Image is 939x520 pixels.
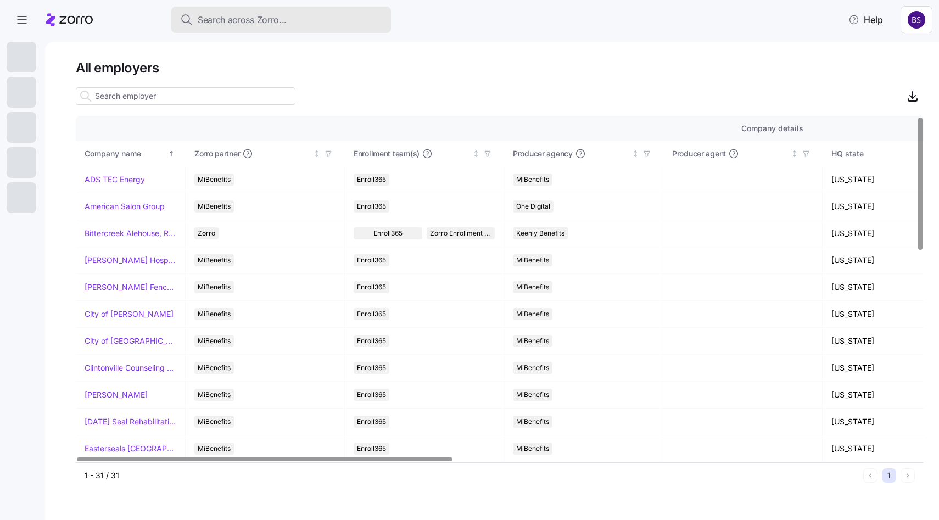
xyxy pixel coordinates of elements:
span: MiBenefits [516,174,549,186]
th: Producer agentNot sorted [663,141,823,166]
span: Enroll365 [357,174,386,186]
span: MiBenefits [516,416,549,428]
div: Company name [85,148,166,160]
a: [PERSON_NAME] [85,389,148,400]
span: Enroll365 [357,443,386,455]
div: Not sorted [631,150,639,158]
span: MiBenefits [198,281,231,293]
span: MiBenefits [516,362,549,374]
span: One Digital [516,200,550,213]
a: Clintonville Counseling and Wellness [85,362,176,373]
div: Not sorted [313,150,321,158]
button: Help [840,9,892,31]
a: [DATE] Seal Rehabilitation Center of [GEOGRAPHIC_DATA] [85,416,176,427]
img: 70e1238b338d2f51ab0eff200587d663 [908,11,925,29]
span: Help [848,13,883,26]
span: Zorro partner [194,148,240,159]
span: Zorro Enrollment Team [430,227,492,239]
span: MiBenefits [198,254,231,266]
span: MiBenefits [198,362,231,374]
span: MiBenefits [516,254,549,266]
span: Producer agent [672,148,726,159]
span: MiBenefits [198,200,231,213]
span: Enroll365 [373,227,403,239]
span: MiBenefits [198,443,231,455]
button: Next page [901,468,915,483]
span: Enroll365 [357,254,386,266]
span: Enroll365 [357,389,386,401]
a: Bittercreek Alehouse, Red Feather Lounge, Diablo & Sons Saloon [85,228,176,239]
a: [PERSON_NAME] Hospitality [85,255,176,266]
th: Zorro partnerNot sorted [186,141,345,166]
h1: All employers [76,59,924,76]
span: Producer agency [513,148,573,159]
a: City of [PERSON_NAME] [85,309,174,320]
span: Enroll365 [357,308,386,320]
span: Enroll365 [357,362,386,374]
div: Sorted ascending [167,150,175,158]
input: Search employer [76,87,295,105]
span: MiBenefits [516,308,549,320]
span: MiBenefits [516,443,549,455]
a: ADS TEC Energy [85,174,145,185]
span: Enroll365 [357,416,386,428]
span: Search across Zorro... [198,13,287,27]
span: Enrollment team(s) [354,148,420,159]
span: MiBenefits [198,335,231,347]
button: Previous page [863,468,877,483]
div: Not sorted [791,150,798,158]
span: MiBenefits [198,389,231,401]
th: Enrollment team(s)Not sorted [345,141,504,166]
a: City of [GEOGRAPHIC_DATA] [85,336,176,346]
div: Not sorted [472,150,480,158]
div: 1 - 31 / 31 [85,470,859,481]
th: Producer agencyNot sorted [504,141,663,166]
span: MiBenefits [198,308,231,320]
span: Enroll365 [357,200,386,213]
span: Enroll365 [357,281,386,293]
span: Keenly Benefits [516,227,564,239]
a: Easterseals [GEOGRAPHIC_DATA] & [GEOGRAPHIC_DATA][US_STATE] [85,443,176,454]
span: MiBenefits [516,281,549,293]
button: Search across Zorro... [171,7,391,33]
th: Company nameSorted ascending [76,141,186,166]
span: MiBenefits [516,389,549,401]
span: MiBenefits [198,174,231,186]
button: 1 [882,468,896,483]
a: American Salon Group [85,201,165,212]
span: MiBenefits [516,335,549,347]
span: MiBenefits [198,416,231,428]
span: Enroll365 [357,335,386,347]
span: Zorro [198,227,215,239]
a: [PERSON_NAME] Fence Company [85,282,176,293]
